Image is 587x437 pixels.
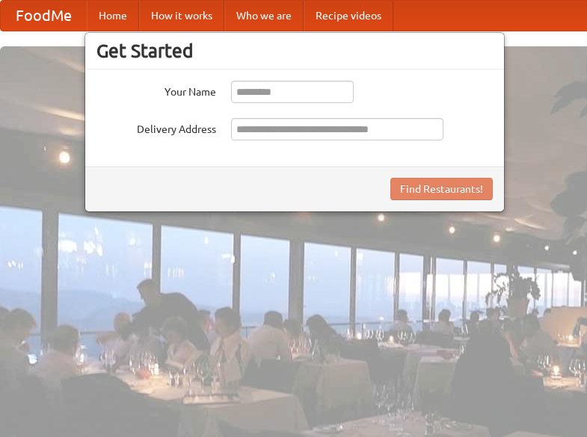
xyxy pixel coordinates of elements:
[390,178,493,200] button: Find Restaurants!
[96,81,216,99] label: Your Name
[139,1,224,31] a: How it works
[87,1,139,31] a: Home
[304,1,393,31] a: Recipe videos
[96,118,216,137] label: Delivery Address
[96,40,493,62] h3: Get Started
[1,1,87,31] a: FoodMe
[224,1,304,31] a: Who we are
